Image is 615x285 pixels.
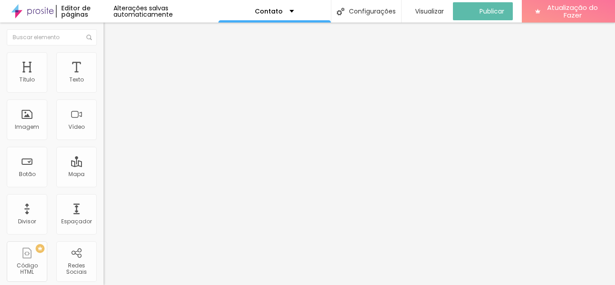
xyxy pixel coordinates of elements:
[113,4,173,19] font: Alterações salvas automaticamente
[61,4,90,19] font: Editor de páginas
[18,217,36,225] font: Divisor
[17,262,38,276] font: Código HTML
[337,8,344,15] img: Ícone
[7,29,97,45] input: Buscar elemento
[479,7,504,16] font: Publicar
[415,7,444,16] font: Visualizar
[19,170,36,178] font: Botão
[69,76,84,83] font: Texto
[255,7,283,16] font: Contato
[547,3,598,20] font: Atualização do Fazer
[66,262,87,276] font: Redes Sociais
[453,2,513,20] button: Publicar
[15,123,39,131] font: Imagem
[19,76,35,83] font: Título
[68,123,85,131] font: Vídeo
[349,7,396,16] font: Configurações
[104,23,615,285] iframe: Editor
[68,170,85,178] font: Mapa
[86,35,92,40] img: Ícone
[402,2,453,20] button: Visualizar
[61,217,92,225] font: Espaçador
